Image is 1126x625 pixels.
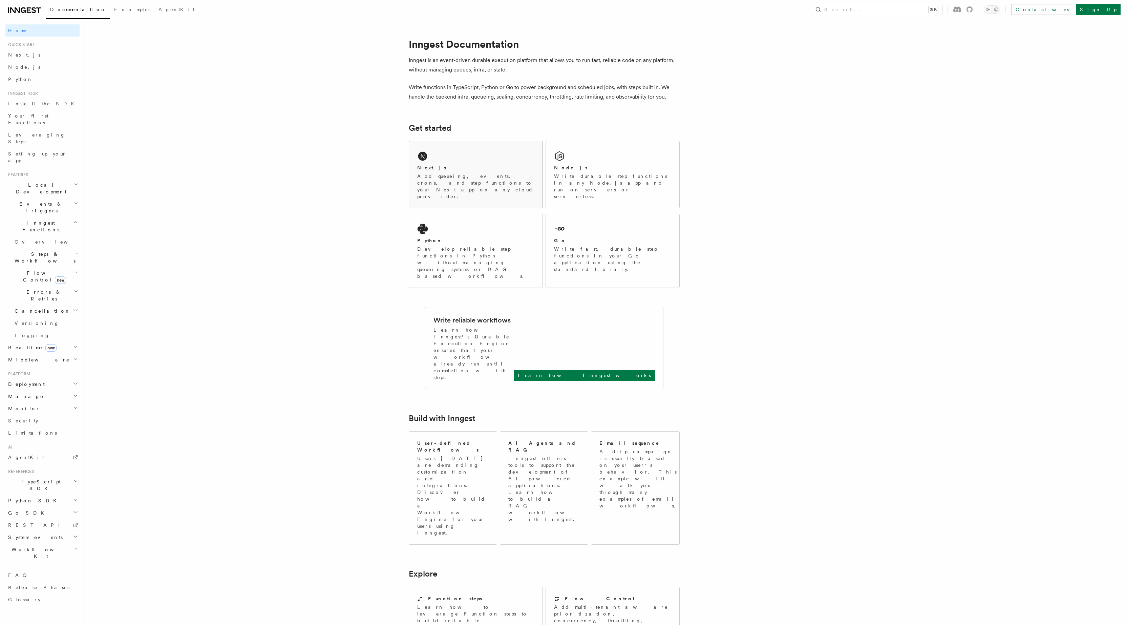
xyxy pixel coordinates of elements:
[546,214,680,288] a: GoWrite fast, durable step functions in your Go application using the standard library.
[409,56,680,75] p: Inngest is an event-driven durable execution platform that allows you to run fast, reliable code ...
[984,5,1000,14] button: Toggle dark mode
[5,182,74,195] span: Local Development
[5,415,80,427] a: Security
[5,581,80,593] a: Release Phases
[12,267,80,286] button: Flow Controlnew
[5,593,80,606] a: Glossary
[546,141,680,208] a: Node.jsWrite durable step functions in any Node.js app and run on servers or serverless.
[5,49,80,61] a: Next.js
[8,585,69,590] span: Release Phases
[5,179,80,198] button: Local Development
[554,173,671,200] p: Write durable step functions in any Node.js app and run on servers or serverless.
[12,236,80,248] a: Overview
[565,595,635,602] h2: Flow Control
[417,237,442,244] h2: Python
[5,531,80,543] button: System events
[5,543,80,562] button: Workflow Kit
[500,431,588,545] a: AI Agents and RAGInngest offers tools to support the development of AI-powered applications. Lear...
[417,164,446,171] h2: Next.js
[514,370,655,381] a: Learn how Inngest works
[50,7,106,12] span: Documentation
[554,237,566,244] h2: Go
[5,24,80,37] a: Home
[5,427,80,439] a: Limitations
[5,469,34,474] span: References
[409,431,497,545] a: User-defined WorkflowsUsers [DATE] are demanding customization and integrations. Discover how to ...
[8,64,40,70] span: Node.js
[8,52,40,58] span: Next.js
[5,341,80,354] button: Realtimenew
[8,597,41,602] span: Glossary
[409,83,680,102] p: Write functions in TypeScript, Python or Go to power background and scheduled jobs, with steps bu...
[417,455,489,536] p: Users [DATE] are demanding customization and integrations. Discover how to build a Workflow Engin...
[12,270,75,283] span: Flow Control
[8,77,33,82] span: Python
[591,431,679,545] a: Email sequenceA drip campaign is usually based on your user's behavior. This example will walk yo...
[8,101,78,106] span: Install the SDK
[5,402,80,415] button: Monitor
[8,455,44,460] span: AgentKit
[5,198,80,217] button: Events & Triggers
[5,495,80,507] button: Python SDK
[12,308,70,314] span: Cancellation
[12,305,80,317] button: Cancellation
[5,344,57,351] span: Realtime
[5,451,80,463] a: AgentKit
[929,6,938,13] kbd: ⌘K
[45,344,57,352] span: new
[8,151,66,163] span: Setting up your app
[409,123,451,133] a: Get started
[433,327,514,381] p: Learn how Inngest's Durable Execution Engine ensures that your workflow already run until complet...
[5,381,45,388] span: Deployment
[5,371,30,377] span: Platform
[5,390,80,402] button: Manage
[114,7,150,12] span: Examples
[8,418,38,423] span: Security
[5,110,80,129] a: Your first Functions
[409,214,543,288] a: PythonDevelop reliable step functions in Python without managing queueing systems or DAG based wo...
[12,329,80,341] a: Logging
[55,276,66,284] span: new
[154,2,198,18] a: AgentKit
[5,129,80,148] a: Leveraging Steps
[5,356,70,363] span: Middleware
[5,91,38,96] span: Inngest tour
[8,572,30,578] span: FAQ
[5,569,80,581] a: FAQ
[8,522,66,528] span: REST API
[5,42,35,47] span: Quick start
[8,113,48,125] span: Your first Functions
[409,38,680,50] h1: Inngest Documentation
[409,569,437,579] a: Explore
[508,440,581,453] h2: AI Agents and RAG
[417,246,534,279] p: Develop reliable step functions in Python without managing queueing systems or DAG based workflows.
[5,519,80,531] a: REST API
[1076,4,1121,15] a: Sign Up
[5,217,80,236] button: Inngest Functions
[5,393,44,400] span: Manage
[158,7,194,12] span: AgentKit
[5,497,61,504] span: Python SDK
[518,372,651,379] p: Learn how Inngest works
[5,354,80,366] button: Middleware
[5,98,80,110] a: Install the SDK
[5,476,80,495] button: TypeScript SDK
[433,315,511,325] h2: Write reliable workflows
[5,201,74,214] span: Events & Triggers
[5,478,73,492] span: TypeScript SDK
[5,172,28,178] span: Features
[599,440,660,446] h2: Email sequence
[12,289,73,302] span: Errors & Retries
[5,405,40,412] span: Monitor
[5,444,13,450] span: AI
[5,236,80,341] div: Inngest Functions
[428,595,482,602] h2: Function steps
[5,73,80,85] a: Python
[5,507,80,519] button: Go SDK
[8,27,27,34] span: Home
[46,2,110,19] a: Documentation
[5,546,74,560] span: Workflow Kit
[5,220,73,233] span: Inngest Functions
[1011,4,1073,15] a: Contact sales
[12,286,80,305] button: Errors & Retries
